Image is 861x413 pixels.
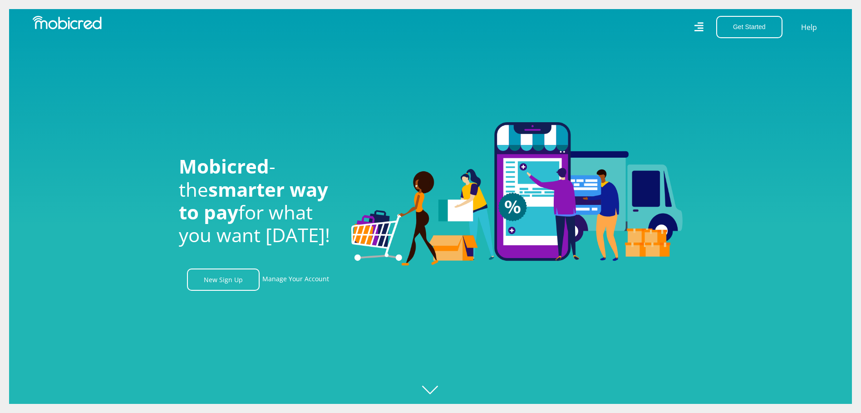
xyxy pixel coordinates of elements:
[179,153,269,179] span: Mobicred
[33,16,102,30] img: Mobicred
[187,269,260,291] a: New Sign Up
[179,155,338,247] h1: - the for what you want [DATE]!
[262,269,329,291] a: Manage Your Account
[716,16,782,38] button: Get Started
[351,122,683,266] img: Welcome to Mobicred
[801,21,817,33] a: Help
[179,176,328,225] span: smarter way to pay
